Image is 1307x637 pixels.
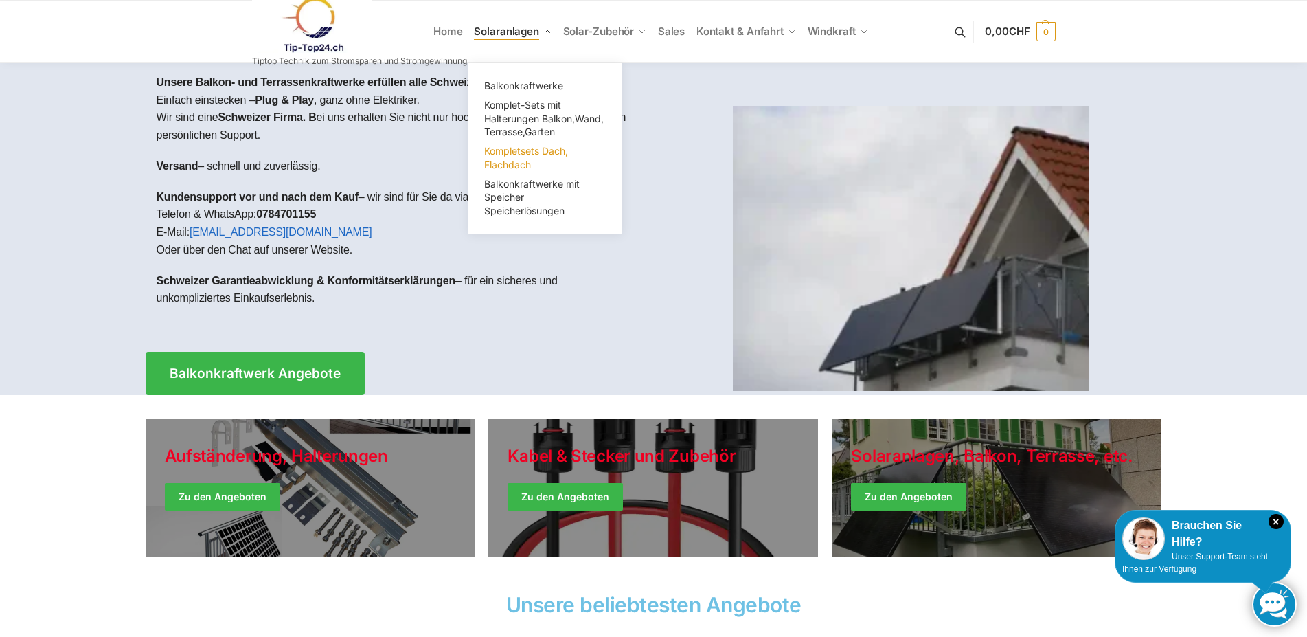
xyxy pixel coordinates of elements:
strong: Schweizer Garantieabwicklung & Konformitätserklärungen [157,275,456,287]
p: – wir sind für Sie da via: Telefon & WhatsApp: E-Mail: Oder über den Chat auf unserer Website. [157,188,643,258]
span: Solaranlagen [474,25,539,38]
h2: Unsere beliebtesten Angebote [146,594,1162,615]
a: Kompletsets Dach, Flachdach [477,142,614,175]
strong: 0784701155 [256,208,316,220]
strong: Unsere Balkon- und Terrassenkraftwerke erfüllen alle Schweizer Vorschriften. [157,76,551,88]
a: Komplet-Sets mit Halterungen Balkon,Wand, Terrasse,Garten [477,96,614,142]
a: Holiday Style [146,419,475,557]
span: 0 [1036,22,1056,41]
a: Winter Jackets [832,419,1161,557]
p: – schnell und zuverlässig. [157,157,643,175]
div: Einfach einstecken – , ganz ohne Elektriker. [146,63,654,331]
a: 0,00CHF 0 [985,11,1055,52]
span: Kontakt & Anfahrt [696,25,784,38]
p: Tiptop Technik zum Stromsparen und Stromgewinnung [252,57,467,65]
a: Solar-Zubehör [557,1,652,63]
span: Sales [658,25,685,38]
div: Brauchen Sie Hilfe? [1122,517,1284,550]
img: Customer service [1122,517,1165,560]
a: Solaranlagen [468,1,557,63]
strong: Versand [157,160,198,172]
p: Wir sind eine ei uns erhalten Sie nicht nur hochwertige Produkte, sondern auch persönlichen Support. [157,109,643,144]
span: 0,00 [985,25,1030,38]
span: Balkonkraftwerk Angebote [170,367,341,380]
span: Balkonkraftwerke [484,80,563,91]
a: [EMAIL_ADDRESS][DOMAIN_NAME] [190,226,372,238]
a: Balkonkraftwerke mit Speicher Speicherlösungen [477,175,614,221]
p: – für ein sicheres und unkompliziertes Einkaufserlebnis. [157,272,643,307]
a: Holiday Style [488,419,818,557]
span: CHF [1009,25,1030,38]
a: Sales [652,1,690,63]
strong: Schweizer Firma. B [218,111,316,123]
span: Windkraft [808,25,856,38]
a: Kontakt & Anfahrt [690,1,802,63]
span: Komplet-Sets mit Halterungen Balkon,Wand, Terrasse,Garten [484,99,604,137]
a: Balkonkraftwerke [477,76,614,96]
span: Unser Support-Team steht Ihnen zur Verfügung [1122,552,1268,574]
span: Kompletsets Dach, Flachdach [484,145,568,170]
strong: Plug & Play [255,94,314,106]
i: Schließen [1269,514,1284,529]
a: Balkonkraftwerk Angebote [146,352,365,395]
span: Balkonkraftwerke mit Speicher Speicherlösungen [484,178,580,216]
span: Solar-Zubehör [563,25,635,38]
strong: Kundensupport vor und nach dem Kauf [157,191,359,203]
a: Windkraft [802,1,874,63]
img: Home 1 [733,106,1089,391]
